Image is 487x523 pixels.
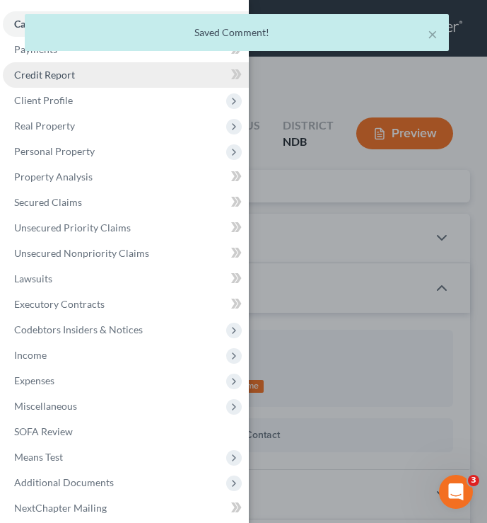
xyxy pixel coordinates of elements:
a: Executory Contracts [3,292,249,317]
span: Credit Report [14,69,75,81]
span: Expenses [14,374,54,386]
span: Client Profile [14,94,73,106]
button: × [428,25,438,42]
span: Unsecured Priority Claims [14,222,131,234]
span: Real Property [14,120,75,132]
span: NextChapter Mailing [14,502,107,514]
span: Executory Contracts [14,298,105,310]
span: Unsecured Nonpriority Claims [14,247,149,259]
a: Case Dashboard [3,11,249,37]
a: Credit Report [3,62,249,88]
a: Property Analysis [3,164,249,190]
span: Lawsuits [14,272,52,285]
a: Secured Claims [3,190,249,215]
span: Income [14,349,47,361]
a: Lawsuits [3,266,249,292]
span: Personal Property [14,145,95,157]
span: Secured Claims [14,196,82,208]
span: Codebtors Insiders & Notices [14,323,143,335]
span: Additional Documents [14,476,114,488]
div: Saved Comment! [36,25,438,40]
a: SOFA Review [3,419,249,444]
span: Means Test [14,451,63,463]
a: Unsecured Priority Claims [3,215,249,241]
span: Property Analysis [14,171,93,183]
iframe: Intercom live chat [439,475,473,509]
span: Miscellaneous [14,400,77,412]
span: 3 [468,475,479,486]
a: Unsecured Nonpriority Claims [3,241,249,266]
span: SOFA Review [14,425,73,437]
a: NextChapter Mailing [3,495,249,521]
